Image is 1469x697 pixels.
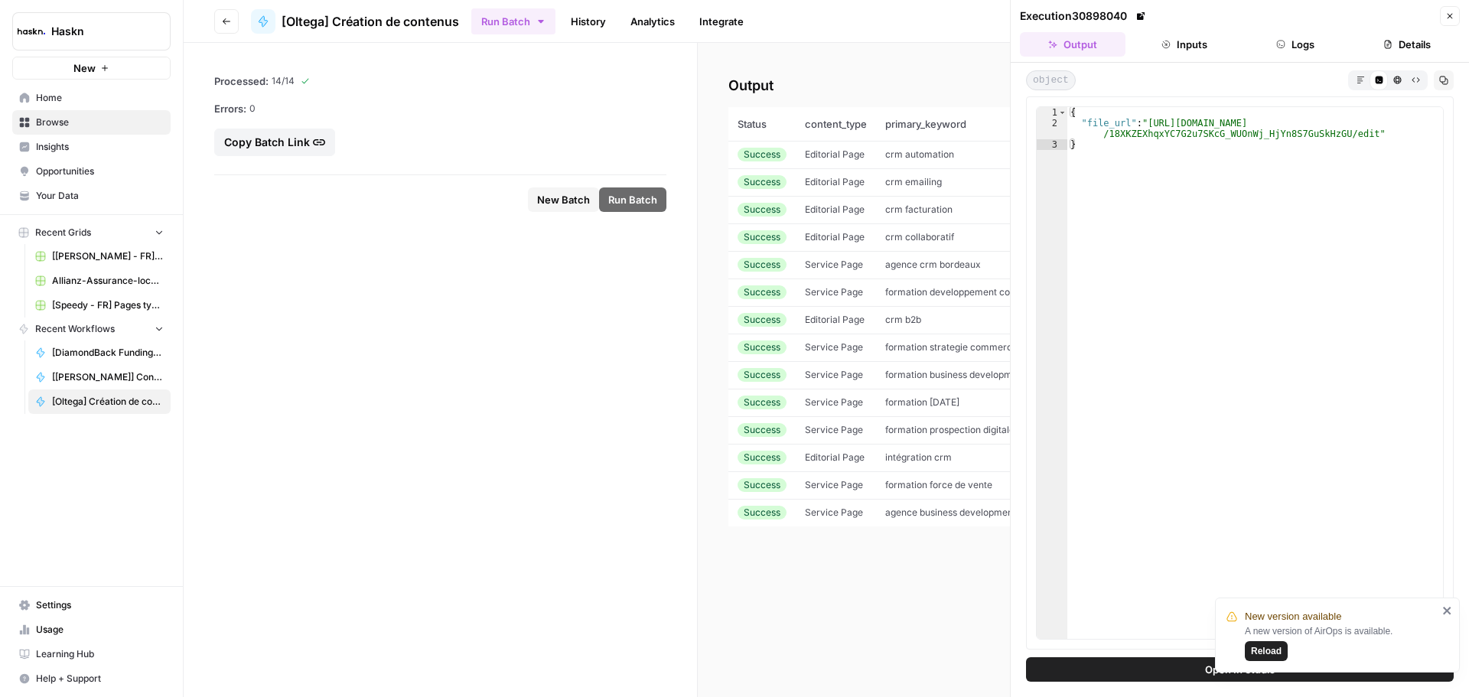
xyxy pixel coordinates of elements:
a: Usage [12,617,171,642]
span: Learning Hub [36,647,164,661]
div: Execution 30898040 [1020,8,1148,24]
span: Editorial Page [805,148,865,160]
button: Workspace: Haskn [12,12,171,50]
span: [Oltega] Création de contenus [282,12,459,31]
span: Editorial Page [805,451,865,463]
div: Success [738,313,787,327]
a: History [562,9,615,34]
span: agence business development [885,506,1016,518]
span: New [73,60,96,76]
a: Learning Hub [12,642,171,666]
span: formation strategie commerciale [885,341,1028,353]
div: 2 [1037,118,1067,139]
span: 14 / 14 [272,74,295,88]
span: New Batch [537,192,590,207]
span: intégration crm [885,451,952,463]
button: Logs [1243,32,1349,57]
button: New [12,57,171,80]
span: Service Page [805,286,863,298]
div: Success [738,203,787,217]
div: Copy Batch Link [224,135,325,150]
span: Run Batch [608,192,657,207]
span: crm automation [885,148,954,160]
div: Success [738,478,787,492]
button: Recent Workflows [12,318,171,340]
th: primary_keyword [876,107,1060,141]
button: Reload [1245,641,1288,661]
span: [[PERSON_NAME] - FR] - page programme - 400 mots Grid [52,249,164,263]
span: formation force de vente [885,479,992,490]
span: [DiamondBack Funding] Page to create [52,346,164,360]
span: Service Page [805,341,863,353]
span: Toggle code folding, rows 1 through 3 [1058,107,1067,118]
a: Insights [12,135,171,159]
div: Success [738,175,787,189]
button: Inputs [1132,32,1237,57]
span: Recent Workflows [35,322,115,336]
span: Service Page [805,424,863,435]
span: Allianz-Assurance-local v2 Grid [52,274,164,288]
span: Open In Studio [1205,662,1275,677]
span: Reload [1251,644,1282,658]
a: [Speedy - FR] Pages type de pneu & prestation - 800 mots Grid [28,293,171,318]
span: Service Page [805,506,863,518]
a: Opportunities [12,159,171,184]
span: Haskn [51,24,144,39]
span: Editorial Page [805,176,865,187]
a: Settings [12,593,171,617]
div: Success [738,368,787,382]
span: Opportunities [36,164,164,178]
button: Help + Support [12,666,171,691]
span: formation business development [885,369,1026,380]
span: formation prospection digitale [885,424,1015,435]
span: Settings [36,598,164,612]
span: Insights [36,140,164,154]
h2: Output [728,73,1438,98]
button: Open In Studio [1026,657,1454,682]
span: Editorial Page [805,231,865,243]
img: Haskn Logo [18,18,45,45]
button: Copy Batch Link [214,129,335,156]
span: Editorial Page [805,314,865,325]
span: formation developpement commercial [885,286,1051,298]
span: crm collaboratif [885,231,954,243]
div: Success [738,506,787,519]
div: 0 [214,101,666,116]
a: Your Data [12,184,171,208]
span: Processed: [214,73,269,89]
span: Browse [36,116,164,129]
a: Home [12,86,171,110]
span: Service Page [805,369,863,380]
button: New Batch [528,187,599,212]
th: Status [728,107,796,141]
span: crm emailing [885,176,942,187]
span: formation monday [885,396,959,408]
span: New version available [1245,609,1341,624]
div: Success [738,423,787,437]
a: Analytics [621,9,684,34]
span: agence crm bordeaux [885,259,981,270]
div: Success [738,340,787,354]
button: Run Batch [599,187,666,212]
span: crm facturation [885,204,953,215]
div: 3 [1037,139,1067,150]
div: Success [738,451,787,464]
button: Recent Grids [12,221,171,244]
a: Allianz-Assurance-local v2 Grid [28,269,171,293]
span: Recent Grids [35,226,91,239]
span: [[PERSON_NAME]] Content Brief [52,370,164,384]
th: content_type [796,107,876,141]
span: [Speedy - FR] Pages type de pneu & prestation - 800 mots Grid [52,298,164,312]
a: Browse [12,110,171,135]
a: [Oltega] Création de contenus [251,9,459,34]
button: close [1442,604,1453,617]
span: Service Page [805,396,863,408]
span: Usage [36,623,164,637]
span: Help + Support [36,672,164,686]
span: object [1026,70,1076,90]
span: Errors: [214,101,246,116]
span: Home [36,91,164,105]
a: [[PERSON_NAME]] Content Brief [28,365,171,389]
div: Success [738,148,787,161]
div: A new version of AirOps is available. [1245,624,1438,661]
